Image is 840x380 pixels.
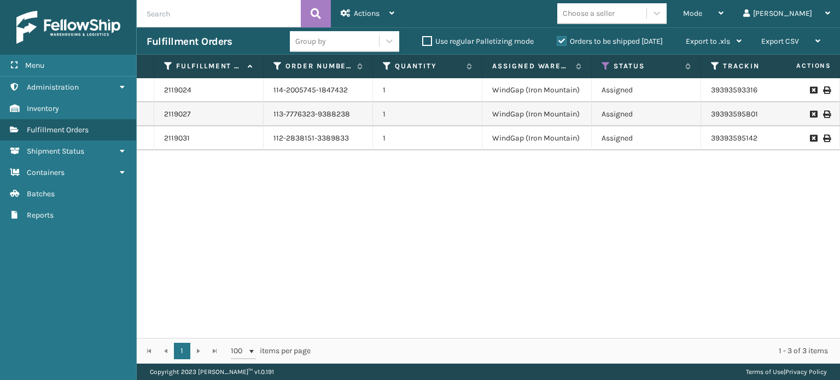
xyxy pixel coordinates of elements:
[762,57,838,75] span: Actions
[27,83,79,92] span: Administration
[326,346,828,356] div: 1 - 3 of 3 items
[264,78,373,102] td: 114-2005745-1847432
[557,37,663,46] label: Orders to be shipped [DATE]
[422,37,534,46] label: Use regular Palletizing mode
[785,368,827,376] a: Privacy Policy
[711,133,762,143] a: 393935951423
[746,364,827,380] div: |
[285,61,352,71] label: Order Number
[711,85,762,95] a: 393935933160
[614,61,680,71] label: Status
[823,135,830,142] i: Print Label
[492,61,570,71] label: Assigned Warehouse
[810,110,816,118] i: Request to Be Cancelled
[711,109,762,119] a: 393935958016
[27,104,59,113] span: Inventory
[395,61,461,71] label: Quantity
[592,126,701,150] td: Assigned
[295,36,326,47] div: Group by
[174,343,190,359] a: 1
[25,61,44,70] span: Menu
[683,9,702,18] span: Mode
[231,343,311,359] span: items per page
[373,78,482,102] td: 1
[810,86,816,94] i: Request to Be Cancelled
[482,102,592,126] td: WindGap (Iron Mountain)
[164,133,190,144] a: 2119031
[264,126,373,150] td: 112-2838151-3389833
[354,9,380,18] span: Actions
[810,135,816,142] i: Request to Be Cancelled
[231,346,247,356] span: 100
[746,368,784,376] a: Terms of Use
[761,37,799,46] span: Export CSV
[482,78,592,102] td: WindGap (Iron Mountain)
[27,189,55,198] span: Batches
[147,35,232,48] h3: Fulfillment Orders
[373,102,482,126] td: 1
[482,126,592,150] td: WindGap (Iron Mountain)
[592,78,701,102] td: Assigned
[264,102,373,126] td: 113-7776323-9388238
[823,86,830,94] i: Print Label
[27,211,54,220] span: Reports
[164,109,191,120] a: 2119027
[686,37,730,46] span: Export to .xls
[27,125,89,135] span: Fulfillment Orders
[373,126,482,150] td: 1
[27,168,65,177] span: Containers
[164,85,191,96] a: 2119024
[823,110,830,118] i: Print Label
[150,364,274,380] p: Copyright 2023 [PERSON_NAME]™ v 1.0.191
[16,11,120,44] img: logo
[723,61,789,71] label: Tracking Number
[27,147,84,156] span: Shipment Status
[592,102,701,126] td: Assigned
[563,8,615,19] div: Choose a seller
[176,61,242,71] label: Fulfillment Order Id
